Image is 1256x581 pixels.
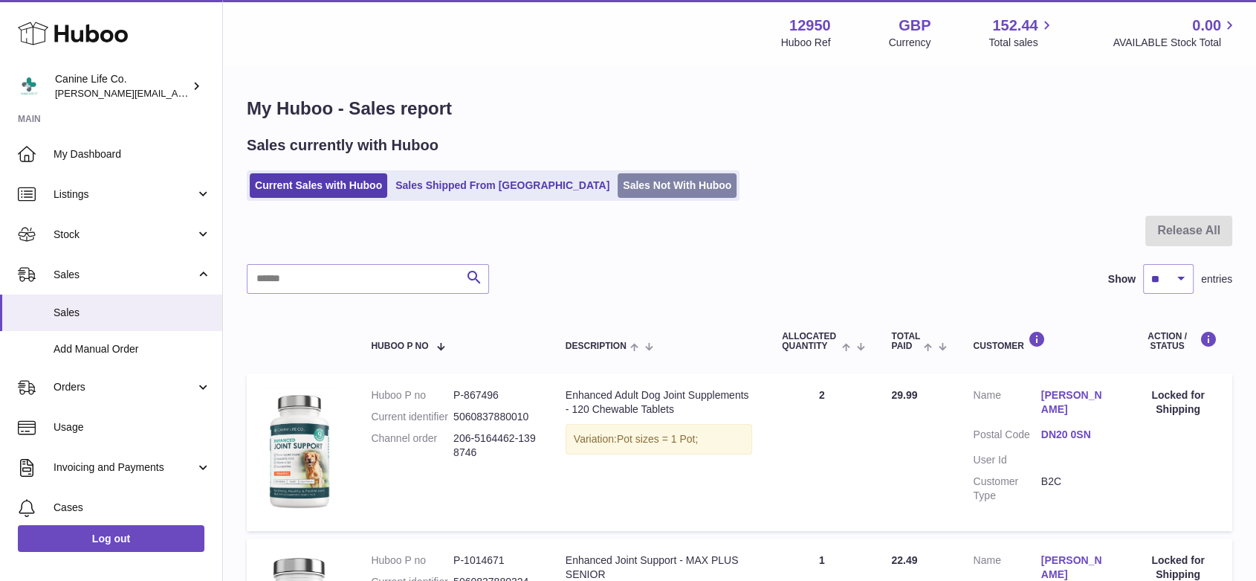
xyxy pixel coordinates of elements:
span: My Dashboard [54,147,211,161]
a: 0.00 AVAILABLE Stock Total [1113,16,1238,50]
span: Orders [54,380,195,394]
span: Pot sizes = 1 Pot; [617,433,698,445]
a: DN20 0SN [1041,428,1109,442]
h1: My Huboo - Sales report [247,97,1232,121]
td: 2 [767,373,876,531]
span: ALLOCATED Quantity [782,332,838,351]
span: Invoicing and Payments [54,460,195,475]
span: Total sales [988,36,1055,50]
a: Sales Shipped From [GEOGRAPHIC_DATA] [390,173,615,198]
h2: Sales currently with Huboo [247,135,438,155]
dt: Name [973,388,1040,420]
span: Usage [54,420,211,434]
dt: Current identifier [371,410,453,424]
dd: P-867496 [453,388,536,402]
div: Locked for Shipping [1139,388,1217,417]
dt: Huboo P no [371,388,453,402]
dt: Channel order [371,431,453,460]
a: 152.44 Total sales [988,16,1055,50]
span: Listings [54,187,195,202]
dd: P-1014671 [453,553,536,568]
div: Canine Life Co. [55,72,189,100]
span: 22.49 [891,554,917,566]
strong: 12950 [789,16,831,36]
a: Sales Not With Huboo [618,173,737,198]
dt: User Id [973,453,1040,467]
img: kevin@clsgltd.co.uk [18,75,40,97]
span: Cases [54,501,211,515]
dd: B2C [1041,475,1109,503]
div: Currency [889,36,931,50]
a: Log out [18,525,204,552]
span: Sales [54,306,211,320]
div: Variation: [566,424,752,455]
a: Current Sales with Huboo [250,173,387,198]
span: Total paid [891,332,920,351]
img: single-bottle-shot-web-optimised.png [262,388,336,513]
dd: 206-5164462-1398746 [453,431,536,460]
span: AVAILABLE Stock Total [1113,36,1238,50]
span: 0.00 [1192,16,1221,36]
span: 152.44 [992,16,1038,36]
dt: Postal Code [973,428,1040,446]
div: Action / Status [1139,331,1217,351]
div: Huboo Ref [781,36,831,50]
dt: Customer Type [973,475,1040,503]
dt: Huboo P no [371,553,453,568]
span: Stock [54,228,195,242]
span: Sales [54,268,195,282]
div: Customer [973,331,1109,351]
span: 29.99 [891,389,917,401]
span: Add Manual Order [54,342,211,356]
a: [PERSON_NAME] [1041,388,1109,417]
span: Description [566,341,627,351]
label: Show [1108,272,1136,286]
span: entries [1201,272,1232,286]
strong: GBP [899,16,930,36]
dd: 5060837880010 [453,410,536,424]
div: Enhanced Adult Dog Joint Supplements - 120 Chewable Tablets [566,388,752,417]
span: [PERSON_NAME][EMAIL_ADDRESS][DOMAIN_NAME] [55,87,298,99]
span: Huboo P no [371,341,428,351]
